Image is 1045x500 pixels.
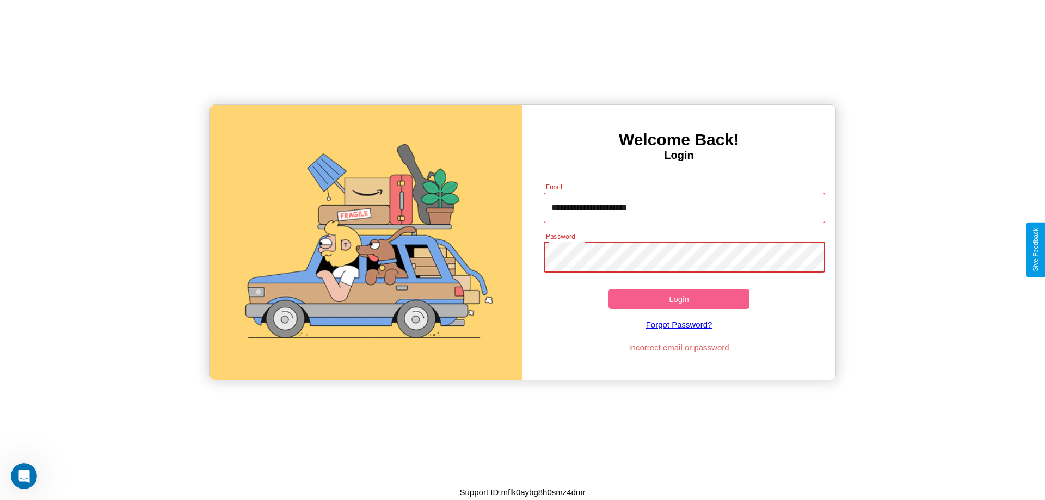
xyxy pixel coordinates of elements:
img: gif [210,105,522,380]
iframe: Intercom live chat [11,463,37,489]
p: Support ID: mflk0aybg8h0smz4dmr [460,485,586,499]
p: Incorrect email or password [538,340,820,355]
label: Email [546,182,563,192]
a: Forgot Password? [538,309,820,340]
button: Login [608,289,749,309]
h4: Login [522,149,835,162]
label: Password [546,232,575,241]
h3: Welcome Back! [522,131,835,149]
div: Give Feedback [1032,228,1040,272]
